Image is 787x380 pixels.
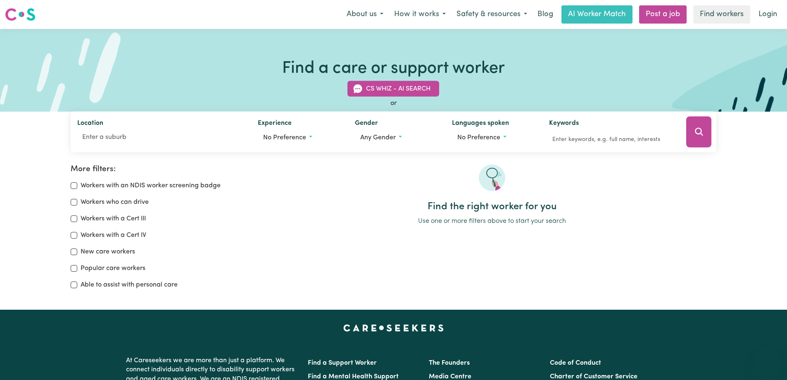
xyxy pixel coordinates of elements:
label: Workers who can drive [81,197,149,207]
label: Workers with a Cert IV [81,230,146,240]
h2: More filters: [71,165,257,174]
div: or [71,98,717,108]
label: Workers with a Cert III [81,214,146,224]
input: Enter a suburb [77,130,245,145]
label: Location [77,118,103,130]
a: Login [754,5,782,24]
a: Careseekers home page [343,325,444,331]
h1: Find a care or support worker [282,59,505,79]
a: Blog [533,5,558,24]
label: Experience [258,118,292,130]
p: Use one or more filters above to start your search [267,216,716,226]
label: New care workers [81,247,135,257]
label: Languages spoken [452,118,509,130]
button: How it works [389,6,451,23]
a: Find a Support Worker [308,360,377,366]
button: About us [341,6,389,23]
label: Gender [355,118,378,130]
a: Post a job [639,5,687,24]
input: Enter keywords, e.g. full name, interests [549,133,675,146]
a: Code of Conduct [550,360,601,366]
a: Find workers [693,5,750,24]
button: Worker experience options [258,130,342,146]
label: Workers with an NDIS worker screening badge [81,181,221,191]
iframe: Button to launch messaging window [754,347,780,373]
label: Able to assist with personal care [81,280,178,290]
span: No preference [263,134,306,141]
a: Careseekers logo [5,5,36,24]
span: Any gender [360,134,396,141]
button: CS Whiz - AI Search [347,81,439,97]
a: Media Centre [429,373,471,380]
img: Careseekers logo [5,7,36,22]
label: Popular care workers [81,263,145,273]
button: Worker gender preference [355,130,439,146]
button: Worker language preferences [452,130,536,146]
h2: Find the right worker for you [267,201,716,213]
a: Charter of Customer Service [550,373,637,380]
a: The Founders [429,360,470,366]
span: No preference [457,134,500,141]
button: Safety & resources [451,6,533,23]
button: Search [686,117,711,148]
a: AI Worker Match [561,5,632,24]
label: Keywords [549,118,579,130]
